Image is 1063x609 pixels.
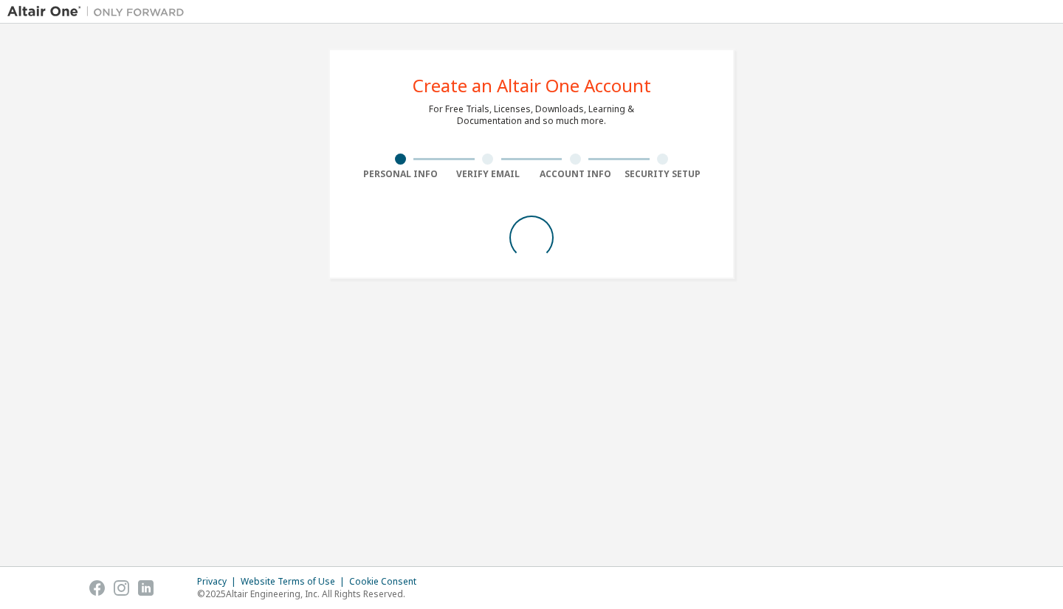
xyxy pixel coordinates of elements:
[7,4,192,19] img: Altair One
[413,77,651,94] div: Create an Altair One Account
[357,168,444,180] div: Personal Info
[429,103,634,127] div: For Free Trials, Licenses, Downloads, Learning & Documentation and so much more.
[197,588,425,600] p: © 2025 Altair Engineering, Inc. All Rights Reserved.
[114,580,129,596] img: instagram.svg
[138,580,154,596] img: linkedin.svg
[531,168,619,180] div: Account Info
[197,576,241,588] div: Privacy
[89,580,105,596] img: facebook.svg
[444,168,532,180] div: Verify Email
[349,576,425,588] div: Cookie Consent
[241,576,349,588] div: Website Terms of Use
[619,168,707,180] div: Security Setup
